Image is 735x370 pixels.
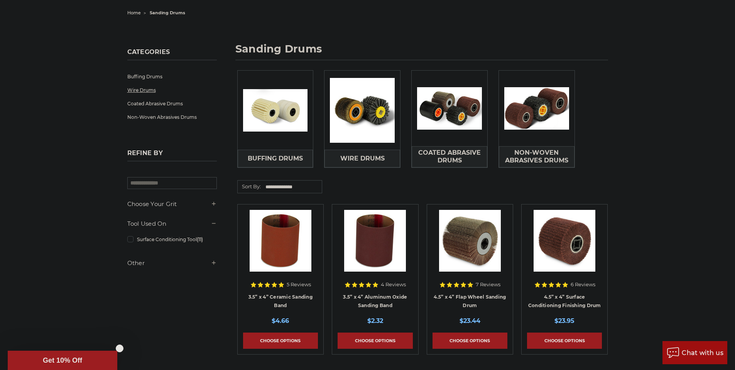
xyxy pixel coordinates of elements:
[238,84,313,137] img: Buffing Drums
[499,146,574,167] a: Non-Woven Abrasives Drums
[127,199,217,209] h5: Choose Your Grit
[343,294,407,309] a: 3.5” x 4” Aluminum Oxide Sanding Band
[116,345,123,352] button: Close teaser
[412,82,487,135] img: Coated Abrasive Drums
[367,317,383,324] span: $2.32
[412,146,487,167] a: Coated Abrasive Drums
[499,146,574,167] span: Non-Woven Abrasives Drums
[238,150,313,167] a: Buffing Drums
[338,333,412,349] a: Choose Options
[434,294,506,309] a: 4.5” x 4” Flap Wheel Sanding Drum
[476,282,500,287] span: 7 Reviews
[127,97,217,110] a: Coated Abrasive Drums
[324,150,400,167] a: Wire Drums
[127,10,141,15] a: home
[433,333,507,349] a: Choose Options
[554,317,574,324] span: $23.95
[127,110,217,124] a: Non-Woven Abrasives Drums
[534,210,595,272] img: 4.5 Inch Surface Conditioning Finishing Drum
[127,48,217,60] h5: Categories
[127,83,217,97] a: Wire Drums
[287,282,311,287] span: 5 Reviews
[243,333,318,349] a: Choose Options
[460,317,480,324] span: $23.44
[248,294,313,309] a: 3.5” x 4” Ceramic Sanding Band
[527,333,602,349] a: Choose Options
[127,258,217,268] h5: Other
[197,237,203,242] span: (11)
[127,70,217,83] a: Buffing Drums
[682,349,723,356] span: Chat with us
[499,82,574,135] img: Non-Woven Abrasives Drums
[528,294,601,309] a: 4.5” x 4” Surface Conditioning Finishing Drum
[248,152,303,165] span: Buffing Drums
[527,210,602,285] a: 4.5 Inch Surface Conditioning Finishing Drum
[127,149,217,161] h5: Refine by
[127,233,217,246] a: Surface Conditioning Tool
[127,219,217,228] h5: Tool Used On
[8,351,117,370] div: Get 10% OffClose teaser
[238,181,261,192] label: Sort By:
[324,73,400,148] img: Wire Drums
[433,210,507,285] a: 4.5 inch x 4 inch flap wheel sanding drum
[235,44,608,60] h1: sanding drums
[264,181,322,193] select: Sort By:
[43,356,82,364] span: Get 10% Off
[243,210,318,285] a: 3.5x4 inch ceramic sanding band for expanding rubber drum
[439,210,501,272] img: 4.5 inch x 4 inch flap wheel sanding drum
[272,317,289,324] span: $4.66
[338,210,412,285] a: 3.5x4 inch sanding band for expanding rubber drum
[150,10,185,15] span: sanding drums
[340,152,385,165] span: Wire Drums
[571,282,595,287] span: 6 Reviews
[662,341,727,364] button: Chat with us
[344,210,406,272] img: 3.5x4 inch sanding band for expanding rubber drum
[381,282,406,287] span: 4 Reviews
[250,210,311,272] img: 3.5x4 inch ceramic sanding band for expanding rubber drum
